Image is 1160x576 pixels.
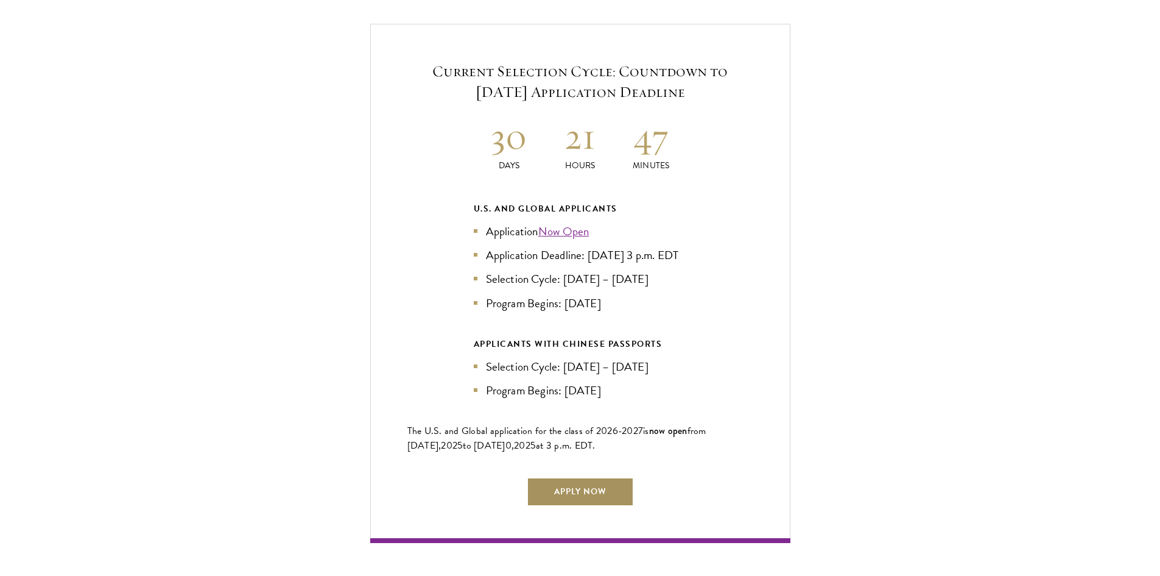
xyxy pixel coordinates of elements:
li: Selection Cycle: [DATE] – [DATE] [474,270,687,288]
h5: Current Selection Cycle: Countdown to [DATE] Application Deadline [407,61,753,102]
span: at 3 p.m. EDT. [536,438,596,453]
span: 6 [613,424,618,438]
li: Application [474,222,687,240]
span: 202 [514,438,530,453]
li: Program Begins: [DATE] [474,382,687,399]
p: Days [474,159,545,172]
li: Application Deadline: [DATE] 3 p.m. EDT [474,246,687,264]
span: 7 [638,424,643,438]
h2: 21 [544,113,616,159]
span: 202 [441,438,457,453]
div: APPLICANTS WITH CHINESE PASSPORTS [474,336,687,352]
h2: 30 [474,113,545,159]
span: to [DATE] [463,438,505,453]
span: , [511,438,514,453]
a: Now Open [538,222,589,240]
span: 0 [505,438,511,453]
span: is [643,424,649,438]
li: Program Begins: [DATE] [474,294,687,312]
h2: 47 [616,113,687,159]
p: Hours [544,159,616,172]
a: Apply Now [527,477,634,507]
li: Selection Cycle: [DATE] – [DATE] [474,358,687,375]
span: from [DATE], [407,424,706,453]
div: U.S. and Global Applicants [474,201,687,216]
span: now open [649,424,687,438]
span: 5 [530,438,536,453]
span: 5 [457,438,463,453]
span: -202 [618,424,638,438]
p: Minutes [616,159,687,172]
span: The U.S. and Global application for the class of 202 [407,424,613,438]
